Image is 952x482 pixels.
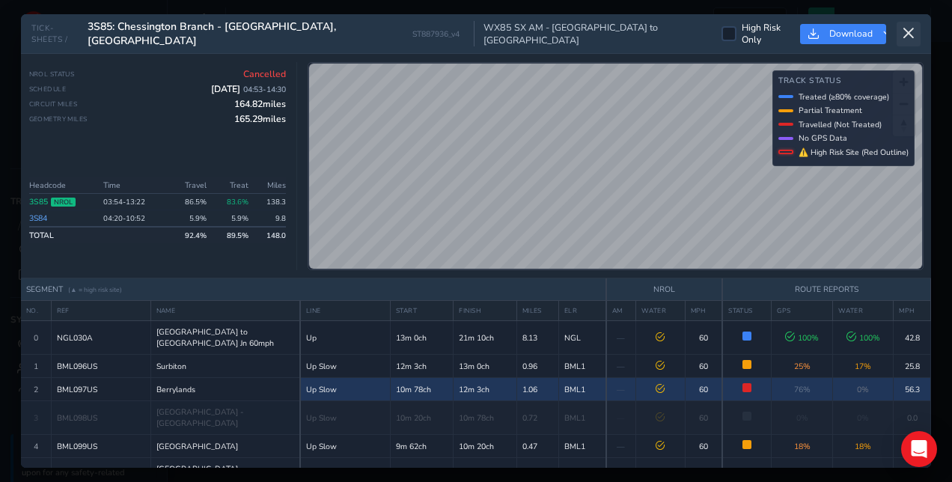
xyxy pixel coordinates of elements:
[685,321,722,355] td: 60
[168,177,210,194] th: Travel
[685,355,722,378] td: 60
[617,332,625,344] span: —
[211,83,286,95] span: [DATE]
[685,401,722,435] td: 60
[300,401,390,435] td: Up Slow
[778,76,909,86] h4: Track Status
[300,378,390,401] td: Up Slow
[234,113,286,125] span: 165.29 miles
[857,384,869,395] span: 0%
[390,401,453,435] td: 10m 20ch
[390,301,453,321] th: START
[454,301,516,321] th: FINISH
[722,278,930,301] th: ROUTE REPORTS
[636,301,686,321] th: WATER
[894,378,931,401] td: 56.3
[253,177,286,194] th: Miles
[857,412,869,424] span: 0%
[799,91,889,103] span: Treated (≥80% coverage)
[558,321,605,355] td: NGL
[300,355,390,378] td: Up Slow
[156,326,295,349] span: [GEOGRAPHIC_DATA] to [GEOGRAPHIC_DATA] Jn 60mph
[894,301,931,321] th: MPH
[617,412,625,424] span: —
[617,384,625,395] span: —
[785,332,819,344] span: 100 %
[156,406,295,429] span: [GEOGRAPHIC_DATA] - [GEOGRAPHIC_DATA]
[253,194,286,210] td: 138.3
[516,378,558,401] td: 1.06
[454,401,516,435] td: 10m 78ch
[253,227,286,243] td: 148.0
[606,301,636,321] th: AM
[390,378,453,401] td: 10m 78ch
[794,384,811,395] span: 76 %
[253,210,286,228] td: 9.8
[454,378,516,401] td: 12m 3ch
[390,321,453,355] td: 13m 0ch
[558,378,605,401] td: BML1
[390,355,453,378] td: 12m 3ch
[211,227,253,243] td: 89.5 %
[894,321,931,355] td: 42.8
[516,355,558,378] td: 0.96
[855,361,871,372] span: 17 %
[685,378,722,401] td: 60
[211,177,253,194] th: Treat
[21,278,606,301] th: SEGMENT
[617,361,625,372] span: —
[243,84,286,95] span: 04:53 - 14:30
[772,301,833,321] th: GPS
[234,98,286,110] span: 164.82 miles
[516,321,558,355] td: 8.13
[894,401,931,435] td: 0.0
[168,227,210,243] td: 92.4 %
[685,301,722,321] th: MPH
[799,105,862,116] span: Partial Treatment
[901,431,937,467] div: Open Intercom Messenger
[846,332,880,344] span: 100 %
[558,401,605,435] td: BML1
[794,361,811,372] span: 25 %
[300,321,390,355] td: Up
[894,355,931,378] td: 25.8
[796,412,808,424] span: 0%
[558,355,605,378] td: BML1
[168,194,210,210] td: 86.5 %
[454,321,516,355] td: 21m 10ch
[309,64,923,270] canvas: Map
[799,132,847,144] span: No GPS Data
[150,301,300,321] th: NAME
[799,119,882,130] span: Travelled (Not Treated)
[799,147,909,158] span: ⚠ High Risk Site (Red Outline)
[722,301,772,321] th: STATUS
[300,301,390,321] th: LINE
[558,301,605,321] th: ELR
[606,278,723,301] th: NROL
[168,210,210,228] td: 5.9 %
[211,210,253,228] td: 5.9%
[516,401,558,435] td: 0.72
[832,301,894,321] th: WATER
[516,301,558,321] th: MILES
[454,355,516,378] td: 13m 0ch
[211,194,253,210] td: 83.6%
